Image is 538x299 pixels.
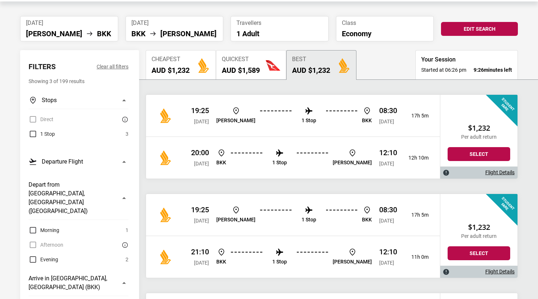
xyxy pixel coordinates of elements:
[362,117,372,124] p: BKK
[482,174,538,230] div: Student Fare
[194,218,209,224] span: [DATE]
[42,157,83,166] h3: Departure Flight
[216,160,226,166] p: BKK
[191,148,209,157] p: 20:00
[302,217,316,223] p: 1 Stop
[40,255,58,264] span: Evening
[482,75,538,131] div: Student Fare
[448,147,510,161] button: Select
[29,153,128,170] button: Departure Flight
[29,91,128,109] button: Stops
[272,160,287,166] p: 1 Stop
[222,66,260,75] h2: AUD $1,589
[152,56,190,63] span: Cheapest
[474,66,512,74] strong: minutes left
[29,77,128,86] p: Showing 3 of 199 results
[441,22,518,36] button: Edit Search
[120,115,128,124] button: There are currently no flights matching this search criteria. Try removing some search filters.
[448,233,510,239] p: Per adult return
[362,217,372,223] p: BKK
[157,150,172,165] img: China Southern Airlines
[216,217,255,223] p: [PERSON_NAME]
[379,260,394,266] span: [DATE]
[131,29,146,38] li: BKK
[403,155,429,161] p: 12h 10m
[97,29,111,38] li: BKK
[194,161,209,167] span: [DATE]
[157,250,172,264] img: Singapore Airlines
[236,19,323,26] span: Travellers
[29,274,115,292] h3: Arrive in [GEOGRAPHIC_DATA], [GEOGRAPHIC_DATA] (BKK)
[440,266,518,278] div: Flight Details
[120,240,128,249] button: There are currently no flights matching this search criteria. Try removing some search filters.
[40,130,55,138] span: 1 Stop
[333,259,372,265] p: [PERSON_NAME]
[448,134,510,140] p: Per adult return
[40,226,59,235] span: Morning
[485,269,515,275] a: Flight Details
[448,223,510,232] h2: $1,232
[448,124,510,132] h2: $1,232
[236,29,323,38] p: 1 Adult
[42,96,57,105] h3: Stops
[302,117,316,124] p: 1 Stop
[191,106,209,115] p: 19:25
[292,66,330,75] h2: AUD $1,232
[131,19,218,26] span: [DATE]
[485,169,515,176] a: Flight Details
[403,212,429,218] p: 17h 5m
[379,161,394,167] span: [DATE]
[379,205,397,214] p: 08:30
[216,259,226,265] p: BKK
[146,95,440,179] div: Singapore Airlines 19:25 [DATE] [PERSON_NAME] 1 Stop BKK 08:30 [DATE] 17h 5mSingapore Airlines 20...
[379,106,397,115] p: 08:30
[97,62,128,71] button: Clear all filters
[342,19,428,26] span: Class
[191,205,209,214] p: 19:25
[157,208,172,222] img: Singapore Airlines
[146,194,440,278] div: Singapore Airlines 19:25 [DATE] [PERSON_NAME] 1 Stop BKK 08:30 [DATE] 17h 5mSingapore Airlines 21...
[194,119,209,124] span: [DATE]
[403,254,429,260] p: 11h 0m
[333,160,372,166] p: [PERSON_NAME]
[29,62,56,71] h2: Filters
[379,218,394,224] span: [DATE]
[29,180,115,216] h3: Depart from [GEOGRAPHIC_DATA], [GEOGRAPHIC_DATA] ([GEOGRAPHIC_DATA])
[26,29,82,38] li: [PERSON_NAME]
[191,247,209,256] p: 21:10
[216,117,255,124] p: [PERSON_NAME]
[160,29,217,38] li: [PERSON_NAME]
[29,255,58,264] label: Evening
[29,176,128,220] button: Depart from [GEOGRAPHIC_DATA], [GEOGRAPHIC_DATA] ([GEOGRAPHIC_DATA])
[342,29,428,38] p: Economy
[29,270,128,296] button: Arrive in [GEOGRAPHIC_DATA], [GEOGRAPHIC_DATA] (BKK)
[379,247,397,256] p: 12:10
[157,108,172,123] img: China Southern Airlines
[292,56,330,63] span: Best
[126,255,128,264] span: 2
[194,260,209,266] span: [DATE]
[379,148,397,157] p: 12:10
[448,246,510,260] button: Select
[272,259,287,265] p: 1 Stop
[152,66,190,75] h2: AUD $1,232
[29,130,55,138] label: 1 Stop
[126,130,128,138] span: 3
[29,226,59,235] label: Morning
[222,56,260,63] span: Quickest
[440,167,518,179] div: Flight Details
[403,113,429,119] p: 17h 5m
[26,19,112,26] span: [DATE]
[379,119,394,124] span: [DATE]
[421,66,466,74] span: Started at 06:26 pm
[421,56,512,63] h3: Your Session
[126,226,128,235] span: 1
[474,67,484,73] span: 9:26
